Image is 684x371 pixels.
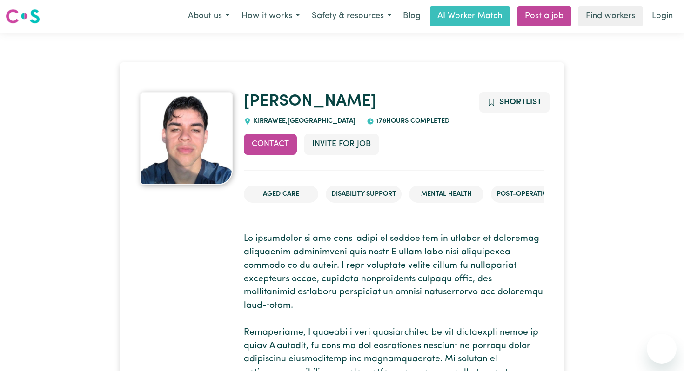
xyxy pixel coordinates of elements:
[244,93,376,110] a: [PERSON_NAME]
[479,92,550,113] button: Add to shortlist
[326,185,402,203] li: Disability Support
[409,185,483,203] li: Mental Health
[140,92,233,185] img: Nicolas
[6,6,40,27] a: Careseekers logo
[306,7,397,26] button: Safety & resources
[499,98,542,106] span: Shortlist
[182,7,235,26] button: About us
[251,118,355,125] span: KIRRAWEE , [GEOGRAPHIC_DATA]
[491,185,574,203] li: Post-operative care
[244,134,297,154] button: Contact
[235,7,306,26] button: How it works
[304,134,379,154] button: Invite for Job
[6,8,40,25] img: Careseekers logo
[646,6,678,26] a: Login
[140,92,233,185] a: Nicolas's profile picture'
[397,6,426,26] a: Blog
[578,6,643,26] a: Find workers
[244,185,318,203] li: Aged Care
[517,6,571,26] a: Post a job
[374,118,449,125] span: 178 hours completed
[647,334,677,364] iframe: Button to launch messaging window
[430,6,510,26] a: AI Worker Match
